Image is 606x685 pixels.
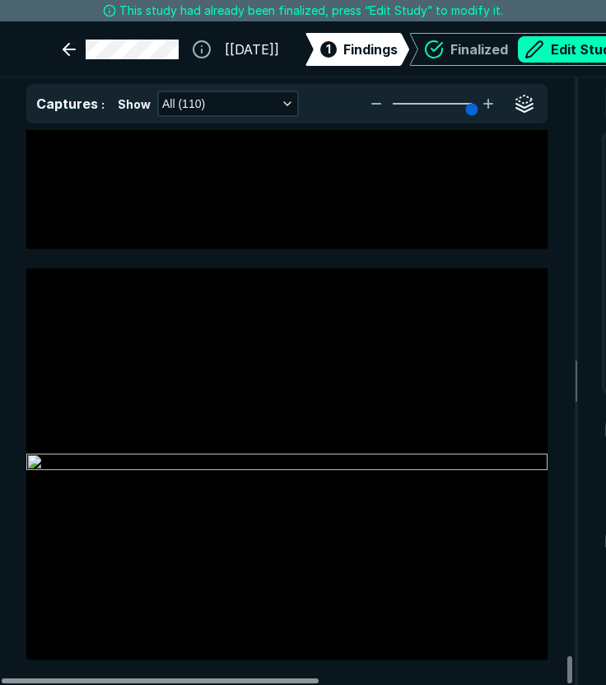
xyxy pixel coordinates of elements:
div: 1Findings [305,33,409,66]
span: : [101,97,105,111]
a: See-Mode Logo [26,31,40,68]
span: This study had already been finalized, press “Edit Study” to modify it. [119,2,503,20]
span: 1 [326,40,331,58]
span: [[DATE]] [225,40,279,59]
img: b2ee65c1-89ca-4991-b071-f5acb95a8780 [26,454,548,473]
span: Findings [343,40,398,59]
span: All (110) [162,95,205,113]
span: Show [118,96,151,113]
span: Captures [36,96,98,112]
